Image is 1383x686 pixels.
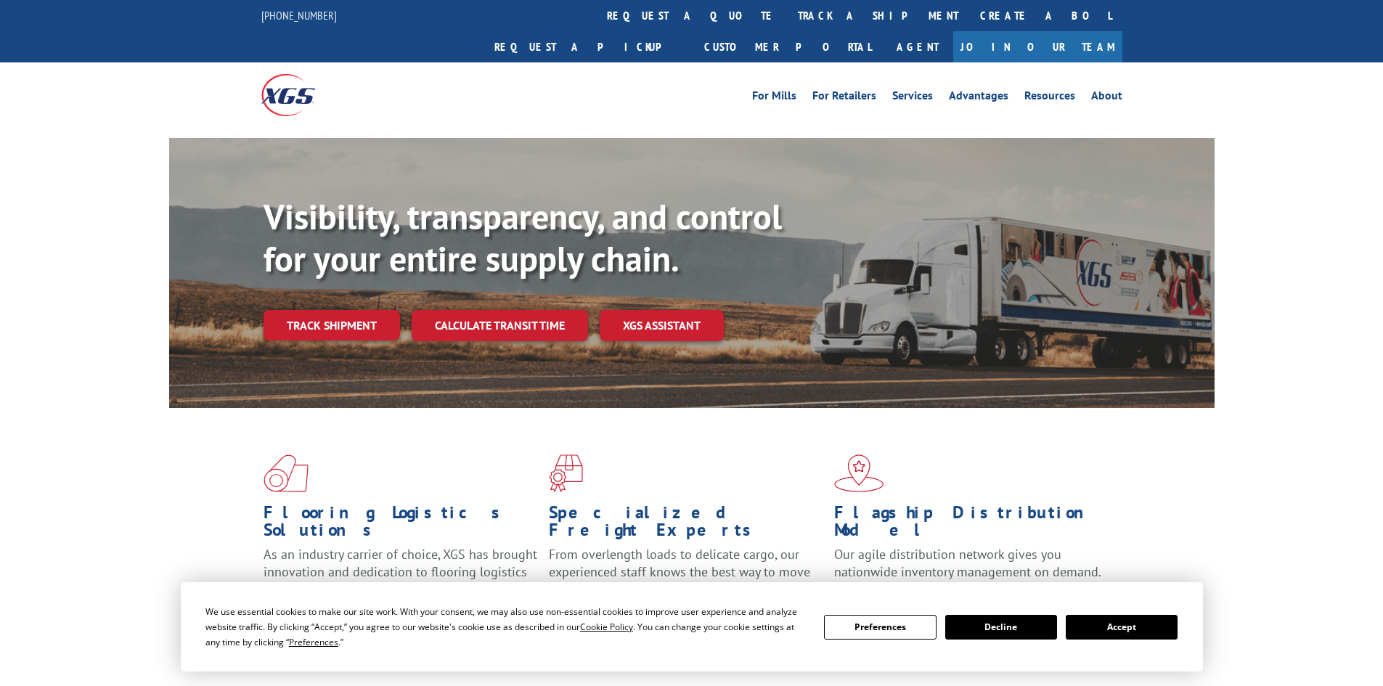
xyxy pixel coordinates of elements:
a: Services [892,90,933,106]
a: Agent [882,31,953,62]
a: [PHONE_NUMBER] [261,8,337,23]
h1: Specialized Freight Experts [549,504,823,546]
a: For Retailers [812,90,876,106]
span: As an industry carrier of choice, XGS has brought innovation and dedication to flooring logistics... [264,546,537,597]
span: Preferences [289,636,338,648]
a: Resources [1024,90,1075,106]
button: Decline [945,615,1057,640]
span: Our agile distribution network gives you nationwide inventory management on demand. [834,546,1101,580]
a: Customer Portal [693,31,882,62]
span: Cookie Policy [580,621,633,633]
a: XGS ASSISTANT [600,310,724,341]
a: Calculate transit time [412,310,588,341]
div: Cookie Consent Prompt [181,582,1203,671]
p: From overlength loads to delicate cargo, our experienced staff knows the best way to move your fr... [549,546,823,611]
img: xgs-icon-flagship-distribution-model-red [834,454,884,492]
a: Join Our Team [953,31,1122,62]
button: Accept [1066,615,1178,640]
button: Preferences [824,615,936,640]
a: About [1091,90,1122,106]
img: xgs-icon-focused-on-flooring-red [549,454,583,492]
a: Advantages [949,90,1008,106]
a: For Mills [752,90,796,106]
b: Visibility, transparency, and control for your entire supply chain. [264,194,782,281]
h1: Flagship Distribution Model [834,504,1109,546]
div: We use essential cookies to make our site work. With your consent, we may also use non-essential ... [205,604,807,650]
h1: Flooring Logistics Solutions [264,504,538,546]
img: xgs-icon-total-supply-chain-intelligence-red [264,454,309,492]
a: Request a pickup [484,31,693,62]
a: Track shipment [264,310,400,340]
